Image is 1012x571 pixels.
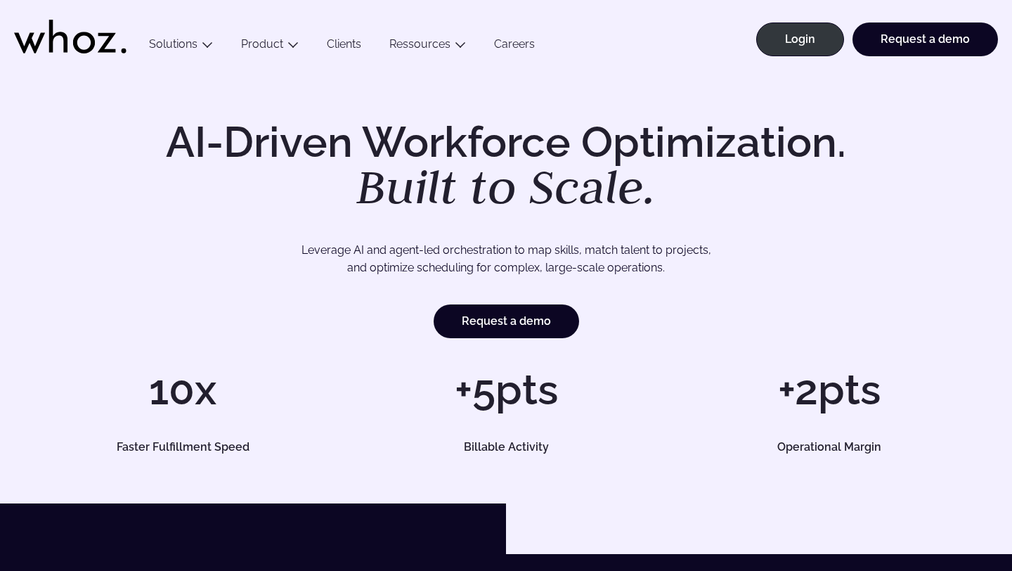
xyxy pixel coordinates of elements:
h5: Billable Activity [367,442,645,453]
a: Login [756,23,844,56]
h1: 10x [28,368,337,411]
a: Product [241,37,283,51]
h1: +5pts [351,368,661,411]
h5: Operational Margin [690,442,968,453]
button: Ressources [375,37,480,56]
a: Careers [480,37,549,56]
a: Ressources [389,37,450,51]
a: Request a demo [434,304,579,338]
p: Leverage AI and agent-led orchestration to map skills, match talent to projects, and optimize sch... [76,241,936,277]
h5: Faster Fulfillment Speed [44,442,322,453]
button: Product [227,37,313,56]
iframe: Chatbot [919,478,992,551]
a: Clients [313,37,375,56]
em: Built to Scale. [356,155,656,217]
button: Solutions [135,37,227,56]
a: Request a demo [852,23,998,56]
h1: AI-Driven Workforce Optimization. [146,121,866,211]
h1: +2pts [675,368,984,411]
